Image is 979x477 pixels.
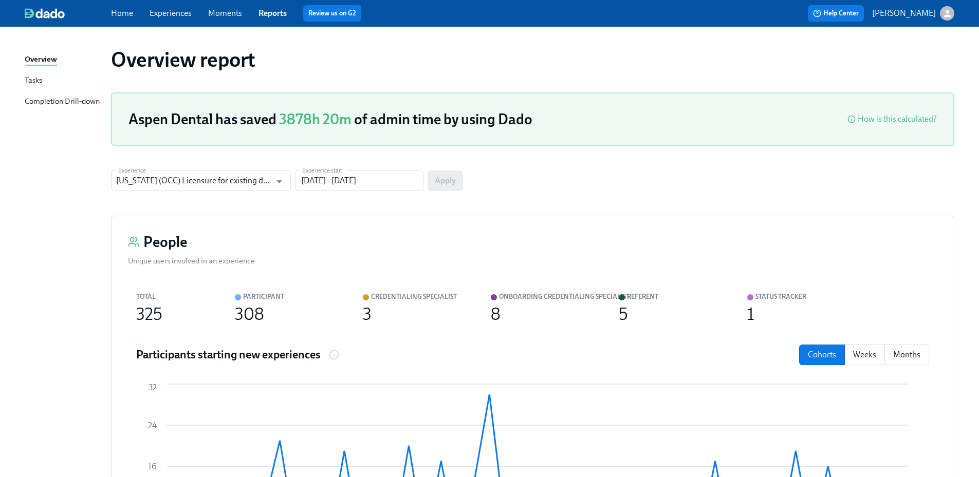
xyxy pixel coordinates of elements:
tspan: 32 [149,383,157,392]
div: Participant [243,291,284,302]
div: Tasks [25,74,42,87]
button: cohorts [799,345,845,365]
div: 308 [235,309,264,320]
svg: Number of participants that started this experience in each cohort, week or month [329,350,339,360]
div: 8 [491,309,501,320]
button: Open [271,174,287,189]
a: Experiences [150,8,192,18]
tspan: 16 [148,462,157,471]
p: Months [893,349,920,360]
button: Review us on G2 [303,5,361,22]
div: Onboarding credentialing specialist [499,291,630,302]
a: dado [25,8,111,18]
a: Reports [258,8,287,18]
span: 3878h 20m [279,110,352,128]
div: How is this calculated? [858,113,937,125]
div: 325 [136,309,162,320]
div: date filter [799,345,929,365]
h3: People [143,233,187,251]
a: Overview [25,53,103,66]
button: Help Center [808,5,864,22]
p: Cohorts [808,349,836,360]
h3: Aspen Dental has saved of admin time by using Dado [128,110,532,128]
div: Unique users involved in an experience [128,255,255,266]
div: Overview [25,53,57,66]
a: Moments [208,8,242,18]
a: Home [111,8,133,18]
div: Status tracker [755,291,806,302]
div: Credentialing Specialist [371,291,457,302]
div: 5 [619,309,628,320]
span: Help Center [813,8,859,18]
button: months [884,345,929,365]
img: dado [25,8,65,18]
div: 3 [363,309,372,320]
p: [PERSON_NAME] [872,8,936,19]
button: weeks [844,345,885,365]
a: Review us on G2 [308,8,356,18]
h1: Overview report [111,47,255,72]
p: Weeks [853,349,876,360]
div: Completion Drill-down [25,96,100,108]
div: 1 [747,309,754,320]
a: Completion Drill-down [25,96,103,108]
h4: Participants starting new experiences [136,347,321,362]
button: [PERSON_NAME] [872,6,954,21]
div: Referent [627,291,658,302]
div: Total [136,291,156,302]
tspan: 24 [148,421,157,430]
a: Tasks [25,74,103,87]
